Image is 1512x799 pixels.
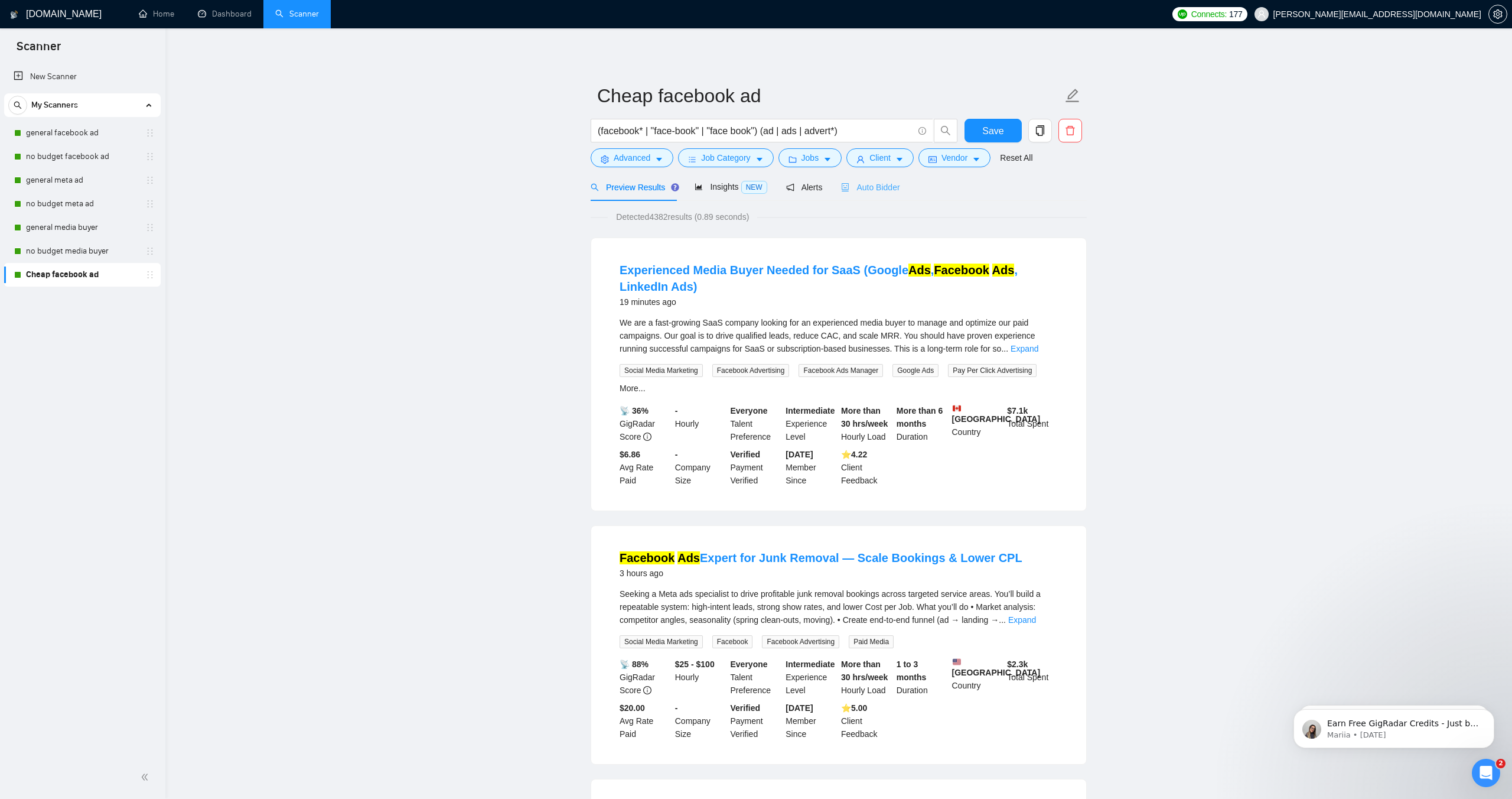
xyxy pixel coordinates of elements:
[1276,684,1512,767] iframe: Intercom notifications message
[1496,759,1506,768] span: 2
[1178,9,1187,19] img: upwork-logo.png
[762,635,839,648] span: Facebook Advertising
[934,264,989,277] mark: Facebook
[786,183,823,192] span: Alerts
[620,551,674,564] mark: Facebook
[1011,344,1038,353] a: Expand
[950,404,1005,443] div: Country
[1007,660,1028,669] b: $ 2.3k
[677,551,700,564] mark: Ads
[617,658,673,697] div: GigRadar Score
[675,406,678,415] b: -
[675,660,715,669] b: $25 - $100
[953,404,961,413] img: 🇨🇦
[786,406,835,415] b: Intermediate
[141,771,152,783] span: double-left
[701,151,750,164] span: Job Category
[799,364,883,377] span: Facebook Ads Manager
[145,223,155,232] span: holder
[856,155,865,164] span: user
[4,93,161,287] li: My Scanners
[783,701,839,740] div: Member Since
[675,703,678,713] b: -
[145,128,155,138] span: holder
[617,448,673,487] div: Avg Rate Paid
[894,404,950,443] div: Duration
[849,635,894,648] span: Paid Media
[941,151,967,164] span: Vendor
[591,148,673,167] button: settingAdvancedcaret-down
[1001,344,1008,353] span: ...
[999,615,1006,625] span: ...
[620,635,703,648] span: Social Media Marketing
[145,270,155,280] span: holder
[841,660,888,682] b: More than 30 hrs/week
[1058,119,1082,142] button: delete
[673,658,728,697] div: Hourly
[1059,125,1081,136] span: delete
[643,433,651,441] span: info-circle
[275,9,319,19] a: searchScanner
[728,448,784,487] div: Payment Verified
[145,152,155,161] span: holder
[823,155,832,164] span: caret-down
[934,119,957,142] button: search
[786,660,835,669] b: Intermediate
[26,192,138,216] a: no budget meta ad
[1005,404,1060,443] div: Total Spent
[948,364,1037,377] span: Pay Per Click Advertising
[601,155,609,164] span: setting
[695,182,767,191] span: Insights
[731,703,761,713] b: Verified
[839,658,894,697] div: Hourly Load
[841,183,849,191] span: robot
[839,404,894,443] div: Hourly Load
[897,660,927,682] b: 1 to 3 months
[1257,10,1266,18] span: user
[950,658,1005,697] div: Country
[614,151,650,164] span: Advanced
[894,658,950,697] div: Duration
[952,658,1041,677] b: [GEOGRAPHIC_DATA]
[620,587,1058,626] div: Seeking a Meta ads specialist to drive profitable junk removal bookings across targeted service a...
[972,155,980,164] span: caret-down
[841,406,888,428] b: More than 30 hrs/week
[620,703,645,713] b: $20.00
[895,155,904,164] span: caret-down
[801,151,819,164] span: Jobs
[839,701,894,740] div: Client Feedback
[145,246,155,256] span: holder
[918,148,990,167] button: idcardVendorcaret-down
[145,199,155,209] span: holder
[1007,406,1028,415] b: $ 7.1k
[741,181,767,194] span: NEW
[841,703,867,713] b: ⭐️ 5.00
[892,364,939,377] span: Google Ads
[670,182,680,193] div: Tooltip anchor
[620,316,1058,355] div: We are a fast-growing SaaS company looking for an experienced media buyer to manage and optimize ...
[841,450,867,459] b: ⭐️ 4.22
[953,658,961,666] img: 🇺🇸
[620,364,703,377] span: Social Media Marketing
[673,448,728,487] div: Company Size
[788,155,797,164] span: folder
[712,364,790,377] span: Facebook Advertising
[1028,119,1052,142] button: copy
[26,145,138,168] a: no budget facebook ad
[728,658,784,697] div: Talent Preference
[673,701,728,740] div: Company Size
[934,125,957,136] span: search
[617,701,673,740] div: Avg Rate Paid
[846,148,914,167] button: userClientcaret-down
[982,124,1003,138] span: Save
[608,210,757,223] span: Detected 4382 results (0.89 seconds)
[1229,8,1242,21] span: 177
[783,404,839,443] div: Experience Level
[778,148,842,167] button: folderJobscaret-down
[139,9,174,19] a: homeHome
[620,450,640,459] b: $6.86
[620,589,1041,625] span: Seeking a Meta ads specialist to drive profitable junk removal bookings across targeted service a...
[31,93,78,117] span: My Scanners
